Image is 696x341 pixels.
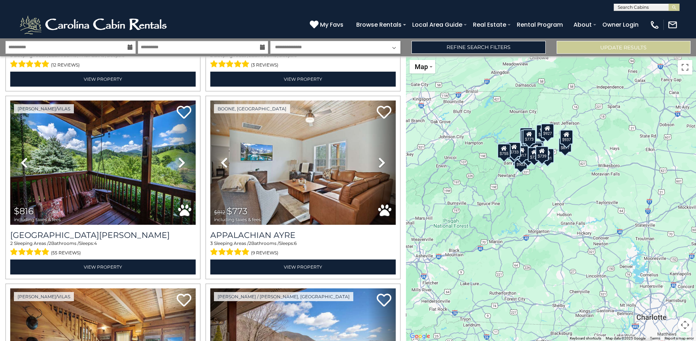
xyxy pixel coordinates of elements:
[665,336,694,340] a: Report a map error
[10,230,196,240] h3: Mountain Meadows
[409,18,466,31] a: Local Area Guide
[177,105,191,121] a: Add to favorites
[210,240,396,258] div: Sleeping Areas / Bathrooms / Sleeps:
[10,72,196,87] a: View Property
[227,206,248,216] span: $773
[541,124,554,138] div: $927
[14,104,74,113] a: [PERSON_NAME]/Vilas
[377,293,391,308] a: Add to favorites
[214,217,261,222] span: including taxes & fees
[515,145,528,160] div: $917
[14,217,61,222] span: including taxes & fees
[214,292,353,301] a: [PERSON_NAME] / [PERSON_NAME], [GEOGRAPHIC_DATA]
[14,206,34,216] span: $816
[122,53,124,58] span: 6
[10,230,196,240] a: [GEOGRAPHIC_DATA][PERSON_NAME]
[210,53,213,58] span: 2
[667,20,678,30] img: mail-regular-white.png
[514,154,527,169] div: $903
[521,148,534,163] div: $916
[541,148,554,163] div: $841
[51,60,80,70] span: (12 reviews)
[377,105,391,121] a: Add to favorites
[79,53,107,58] span: 1 Half Baths /
[557,41,691,54] button: Update Results
[249,53,251,58] span: 2
[14,292,74,301] a: [PERSON_NAME]/Vilas
[530,141,543,155] div: $808
[210,101,396,225] img: thumbnail_165848553.jpeg
[408,331,432,341] a: Open this area in Google Maps (opens a new window)
[251,60,278,70] span: (3 reviews)
[10,240,196,258] div: Sleeping Areas / Bathrooms / Sleeps:
[560,130,573,144] div: $937
[410,60,435,73] button: Change map style
[177,293,191,308] a: Add to favorites
[10,101,196,225] img: thumbnail_163263971.jpeg
[49,53,51,58] span: 2
[599,18,642,31] a: Owner Login
[51,248,81,258] span: (55 reviews)
[249,240,251,246] span: 2
[570,18,595,31] a: About
[527,147,541,162] div: $723
[320,20,343,29] span: My Favs
[650,20,660,30] img: phone-regular-white.png
[214,104,290,113] a: Boone, [GEOGRAPHIC_DATA]
[606,336,646,340] span: Map data ©2025 Google
[513,18,567,31] a: Rental Program
[294,240,297,246] span: 6
[49,240,51,246] span: 2
[558,138,572,152] div: $877
[94,240,97,246] span: 4
[469,18,510,31] a: Real Estate
[10,240,13,246] span: 2
[294,53,297,58] span: 6
[411,41,545,54] a: Refine Search Filters
[519,127,533,142] div: $885
[536,125,549,139] div: $825
[210,259,396,274] a: View Property
[650,336,660,340] a: Terms
[507,142,520,157] div: $733
[10,259,196,274] a: View Property
[523,129,536,144] div: $773
[310,20,345,30] a: My Favs
[10,52,196,70] div: Sleeping Areas / Bathrooms / Sleeps:
[251,248,278,258] span: (9 reviews)
[507,144,520,159] div: $708
[10,53,13,58] span: 3
[210,72,396,87] a: View Property
[210,52,396,70] div: Sleeping Areas / Bathrooms / Sleeps:
[521,130,534,144] div: $995
[415,63,428,71] span: Map
[353,18,405,31] a: Browse Rentals
[678,60,692,75] button: Toggle fullscreen view
[678,318,692,332] button: Map camera controls
[497,144,510,158] div: $755
[570,336,601,341] button: Keyboard shortcuts
[18,14,170,36] img: White-1-2.png
[535,146,549,161] div: $739
[214,209,225,216] span: $812
[408,331,432,341] img: Google
[210,240,213,246] span: 3
[507,141,520,156] div: $909
[210,230,396,240] a: Appalachian Ayre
